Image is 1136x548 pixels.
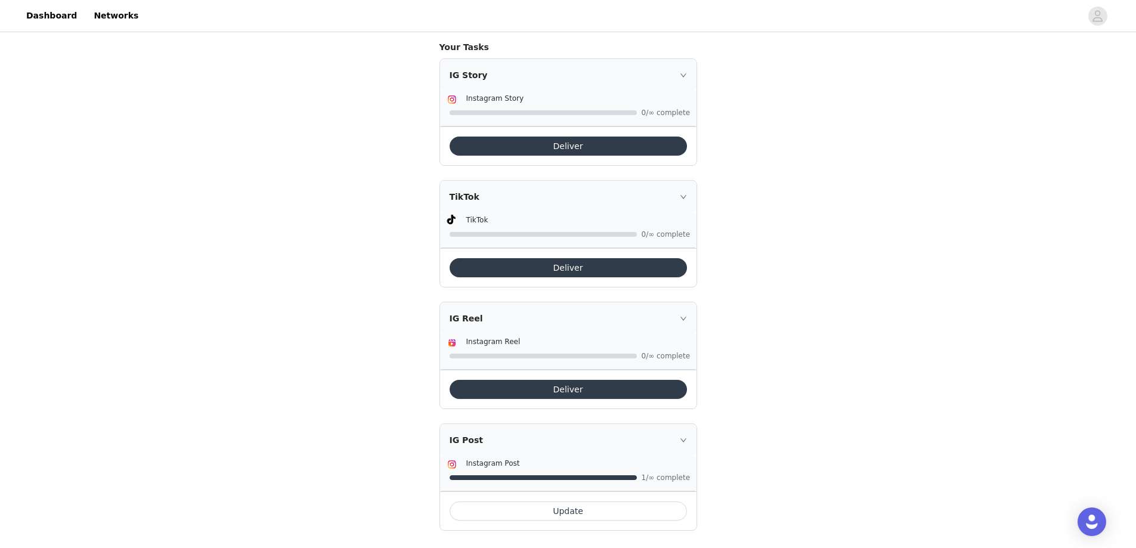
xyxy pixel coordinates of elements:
[86,2,146,29] a: Networks
[1078,507,1106,536] div: Open Intercom Messenger
[439,41,697,54] h4: Your Tasks
[642,109,689,116] span: 0/∞ complete
[440,181,697,213] div: icon: rightTikTok
[680,315,687,322] i: icon: right
[466,338,521,346] span: Instagram Reel
[642,352,689,360] span: 0/∞ complete
[19,2,84,29] a: Dashboard
[642,231,689,238] span: 0/∞ complete
[680,72,687,79] i: icon: right
[450,137,687,156] button: Deliver
[447,460,457,469] img: Instagram Icon
[447,338,457,348] img: Instagram Reels Icon
[1092,7,1103,26] div: avatar
[440,302,697,335] div: icon: rightIG Reel
[680,436,687,444] i: icon: right
[447,95,457,104] img: Instagram Icon
[466,459,520,467] span: Instagram Post
[440,59,697,91] div: icon: rightIG Story
[450,380,687,399] button: Deliver
[466,216,488,224] span: TikTok
[642,474,689,481] span: 1/∞ complete
[450,258,687,277] button: Deliver
[440,424,697,456] div: icon: rightIG Post
[450,501,687,521] button: Update
[680,193,687,200] i: icon: right
[466,94,524,103] span: Instagram Story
